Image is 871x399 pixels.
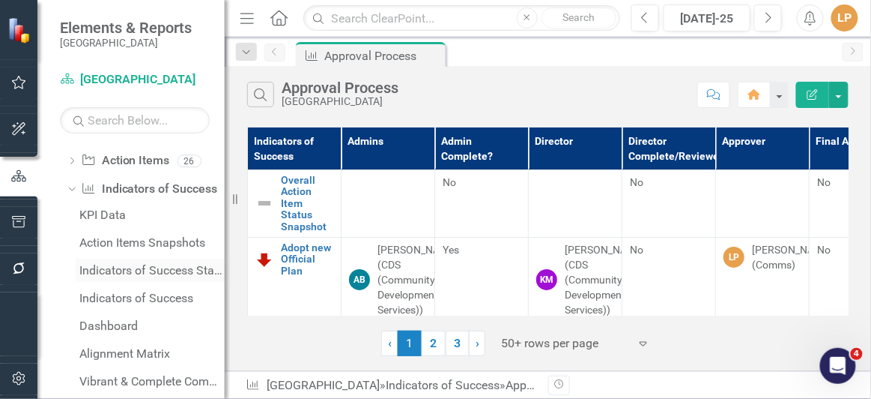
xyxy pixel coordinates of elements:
div: [PERSON_NAME] (Comms) [752,242,832,272]
div: v 4.0.25 [42,24,73,36]
button: Search [541,7,616,28]
div: Dashboard [79,319,225,333]
div: [PERSON_NAME] (CDS (Community & Development Services)) [377,242,458,317]
div: [PERSON_NAME] (CDS (Community & Development Services)) [565,242,645,317]
a: Action Items [81,152,169,169]
span: Elements & Reports [60,19,192,37]
div: [GEOGRAPHIC_DATA] [282,96,398,107]
a: Indicators of Success [81,181,217,198]
span: Yes [443,244,459,256]
a: Alignment Matrix [76,342,225,366]
div: Approval Process [282,79,398,96]
button: [DATE]-25 [664,4,750,31]
td: Double-Click to Edit [435,237,529,325]
td: Double-Click to Edit [342,170,435,238]
span: 4 [851,348,863,360]
div: Vibrant & Complete Community KPI Dashboard [79,375,225,388]
a: [GEOGRAPHIC_DATA] [267,378,380,392]
div: KM [536,269,557,290]
div: 26 [177,154,201,167]
span: No [630,176,643,188]
td: Double-Click to Edit [435,170,529,238]
iframe: Intercom live chat [820,348,856,384]
a: 2 [422,331,446,356]
span: Search [562,11,595,23]
span: › [476,336,479,350]
img: tab_domain_overview_orange.svg [40,87,52,99]
a: Dashboard [76,314,225,338]
div: LP [723,247,744,268]
td: Double-Click to Edit Right Click for Context Menu [248,170,342,238]
span: No [630,244,643,256]
td: Double-Click to Edit [716,170,810,238]
a: Indicators of Success [386,378,500,392]
div: [DATE]-25 [669,10,745,28]
img: Below Target [255,250,273,268]
small: [GEOGRAPHIC_DATA] [60,37,192,49]
img: Not Defined [255,194,273,212]
a: KPI Data [76,203,225,227]
a: Overall Action Item Status Snapshot [281,175,333,232]
td: Double-Click to Edit [529,237,622,325]
div: Approval Process [506,378,598,392]
a: Adopt new Official Plan [281,242,333,277]
span: No [817,176,831,188]
div: Approval Process [324,46,442,65]
div: » » [246,377,537,394]
a: Vibrant & Complete Community KPI Dashboard [76,370,225,394]
span: No [443,176,456,188]
a: 3 [446,331,470,356]
div: AB [349,269,370,290]
div: Keywords by Traffic [166,88,252,98]
div: Alignment Matrix [79,347,225,361]
span: ‹ [388,336,392,350]
div: Domain Overview [57,88,134,98]
button: LP [831,4,858,31]
input: Search Below... [60,107,210,133]
a: [GEOGRAPHIC_DATA] [60,71,210,88]
a: Indicators of Success [76,286,225,310]
img: website_grey.svg [24,39,36,51]
img: logo_orange.svg [24,24,36,36]
td: Double-Click to Edit [529,170,622,238]
div: Indicators of Success [79,292,225,305]
td: Double-Click to Edit [716,237,810,325]
a: Action Items Snapshots [76,231,225,255]
input: Search ClearPoint... [303,5,620,31]
td: Double-Click to Edit [342,237,435,325]
td: Double-Click to Edit [622,170,716,238]
img: ClearPoint Strategy [6,16,34,44]
div: KPI Data [79,208,225,222]
a: Indicators of Success Status Snapshots [76,259,225,283]
div: Action Items Snapshots [79,236,225,250]
div: Domain: [DOMAIN_NAME] [39,39,165,51]
span: No [817,244,831,256]
div: Indicators of Success Status Snapshots [79,264,225,277]
span: 1 [398,331,422,356]
img: tab_keywords_by_traffic_grey.svg [149,87,161,99]
td: Double-Click to Edit [622,237,716,325]
td: Double-Click to Edit Right Click for Context Menu [248,237,342,325]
